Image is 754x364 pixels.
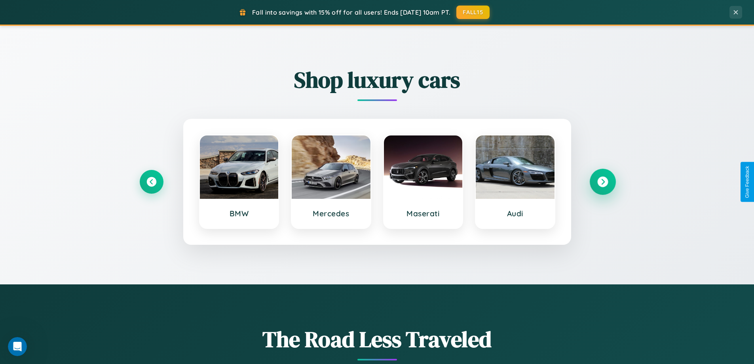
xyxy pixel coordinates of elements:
[745,166,750,198] div: Give Feedback
[484,209,547,218] h3: Audi
[456,6,490,19] button: FALL15
[8,337,27,356] iframe: Intercom live chat
[140,65,615,95] h2: Shop luxury cars
[300,209,363,218] h3: Mercedes
[252,8,450,16] span: Fall into savings with 15% off for all users! Ends [DATE] 10am PT.
[392,209,455,218] h3: Maserati
[208,209,271,218] h3: BMW
[140,324,615,354] h1: The Road Less Traveled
